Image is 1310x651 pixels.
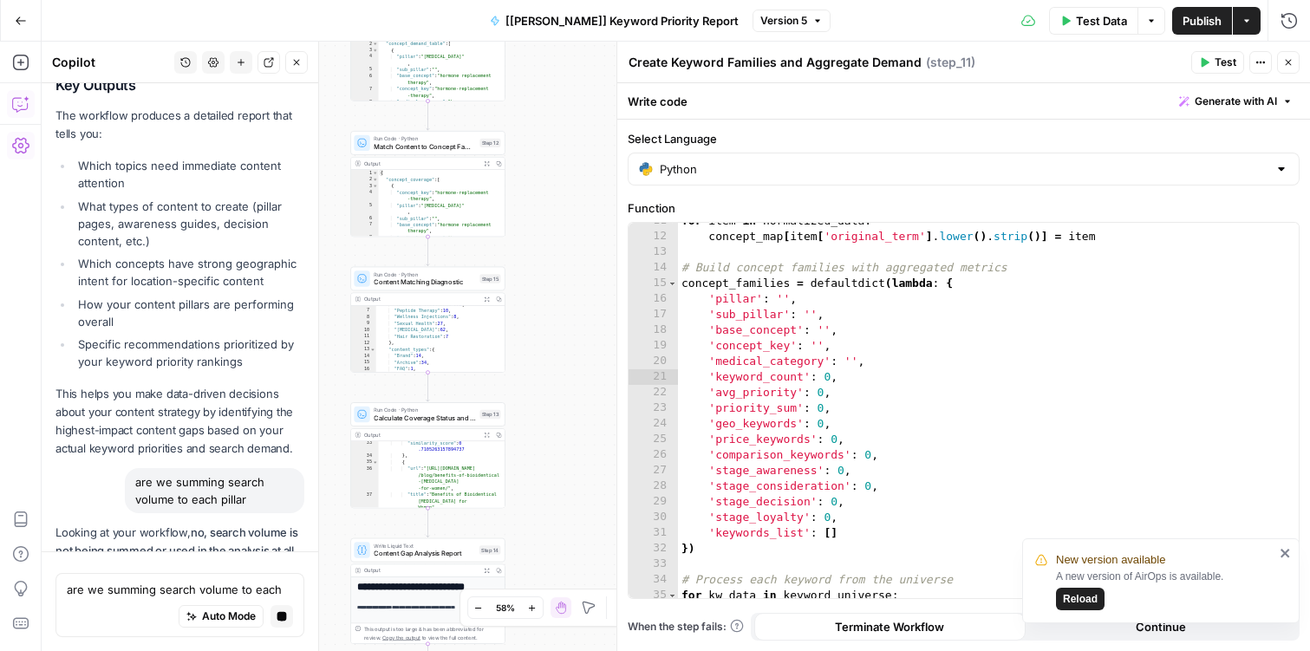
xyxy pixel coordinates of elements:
[629,244,678,260] div: 13
[202,609,256,624] span: Auto Mode
[55,385,304,459] p: This helps you make data-driven decisions about your content strategy by identifying the highest-...
[427,508,429,537] g: Edge from step_13 to step_14
[629,229,678,244] div: 12
[351,183,379,189] div: 3
[74,296,304,330] li: How your content pillars are performing overall
[125,468,304,513] div: are we summing search volume to each pillar
[479,410,500,419] div: Step 13
[1056,551,1165,569] span: New version available
[351,170,379,176] div: 1
[373,176,378,182] span: Toggle code folding, rows 2 through 4041
[351,54,379,67] div: 4
[351,327,376,333] div: 10
[617,83,1310,119] div: Write code
[351,86,379,99] div: 7
[351,347,376,353] div: 13
[628,199,1300,217] label: Function
[427,373,429,401] g: Edge from step_15 to step_13
[629,447,678,463] div: 26
[55,525,298,557] strong: no, search volume is not being summed or used in the analysis at all
[629,541,678,557] div: 32
[1056,569,1274,610] div: A new version of AirOps is available.
[505,12,739,29] span: [[PERSON_NAME]] Keyword Priority Report
[351,452,379,459] div: 34
[479,274,500,283] div: Step 15
[1063,591,1098,607] span: Reload
[629,276,678,291] div: 15
[629,510,678,525] div: 30
[629,525,678,541] div: 31
[374,141,475,152] span: Match Content to Concept Families
[364,159,478,167] div: Output
[351,465,379,492] div: 36
[374,413,475,423] span: Calculate Coverage Status and Scoring
[351,47,379,53] div: 3
[351,492,379,511] div: 37
[427,101,429,130] g: Edge from step_11 to step_12
[350,267,505,373] div: Run Code · PythonContent Matching DiagnosticStep 15Output "Aesthetic Treatments":70, "Peptide The...
[351,334,376,340] div: 11
[351,321,376,327] div: 9
[374,542,475,550] span: Write Liquid Text
[1172,90,1300,113] button: Generate with AI
[351,353,376,359] div: 14
[370,347,375,353] span: Toggle code folding, rows 13 through 20
[351,41,379,47] div: 2
[374,549,475,559] span: Content Gap Analysis Report
[351,439,379,452] div: 33
[55,107,304,143] p: The workflow produces a detailed report that tells you:
[629,338,678,354] div: 19
[373,47,378,53] span: Toggle code folding, rows 3 through 75
[350,402,505,508] div: Run Code · PythonCalculate Coverage Status and ScoringStep 13Output "similarity_score":0 .7105263...
[351,189,379,202] div: 4
[351,73,379,86] div: 6
[1049,7,1137,35] button: Test Data
[629,260,678,276] div: 14
[74,335,304,370] li: Specific recommendations prioritized by your keyword priority rankings
[479,7,749,35] button: [[PERSON_NAME]] Keyword Priority Report
[382,635,420,641] span: Copy the output
[74,198,304,250] li: What types of content to create (pillar pages, awareness guides, decision content, etc.)
[629,322,678,338] div: 18
[1026,613,1297,641] button: Continue
[629,54,922,71] textarea: Create Keyword Families and Aggregate Demand
[479,139,500,147] div: Step 12
[364,625,501,641] div: This output is too large & has been abbreviated for review. to view the full content.
[629,588,678,603] div: 35
[351,314,376,320] div: 8
[55,77,304,94] h2: Key Outputs
[479,545,501,554] div: Step 14
[629,557,678,572] div: 33
[629,291,678,307] div: 16
[760,13,807,29] span: Version 5
[364,295,478,303] div: Output
[351,222,379,235] div: 7
[629,354,678,369] div: 20
[374,270,475,278] span: Run Code · Python
[1215,55,1236,70] span: Test
[1183,12,1222,29] span: Publish
[351,235,379,248] div: 8
[629,416,678,432] div: 24
[351,459,379,465] div: 35
[373,183,378,189] span: Toggle code folding, rows 3 through 126
[629,400,678,416] div: 23
[427,237,429,265] g: Edge from step_12 to step_15
[52,54,169,71] div: Copilot
[660,160,1268,178] input: Python
[629,432,678,447] div: 25
[351,366,376,372] div: 16
[496,601,515,615] span: 58%
[179,605,264,628] button: Auto Mode
[753,10,831,32] button: Version 5
[74,255,304,290] li: Which concepts have strong geographic intent for location-specific content
[1172,7,1232,35] button: Publish
[351,308,376,314] div: 7
[629,572,678,588] div: 34
[628,619,744,635] a: When the step fails:
[373,41,378,47] span: Toggle code folding, rows 2 through 3817
[350,131,505,237] div: Run Code · PythonMatch Content to Concept FamiliesStep 12Output{ "concept_coverage":[ { "concept_...
[351,360,376,366] div: 15
[629,478,678,494] div: 28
